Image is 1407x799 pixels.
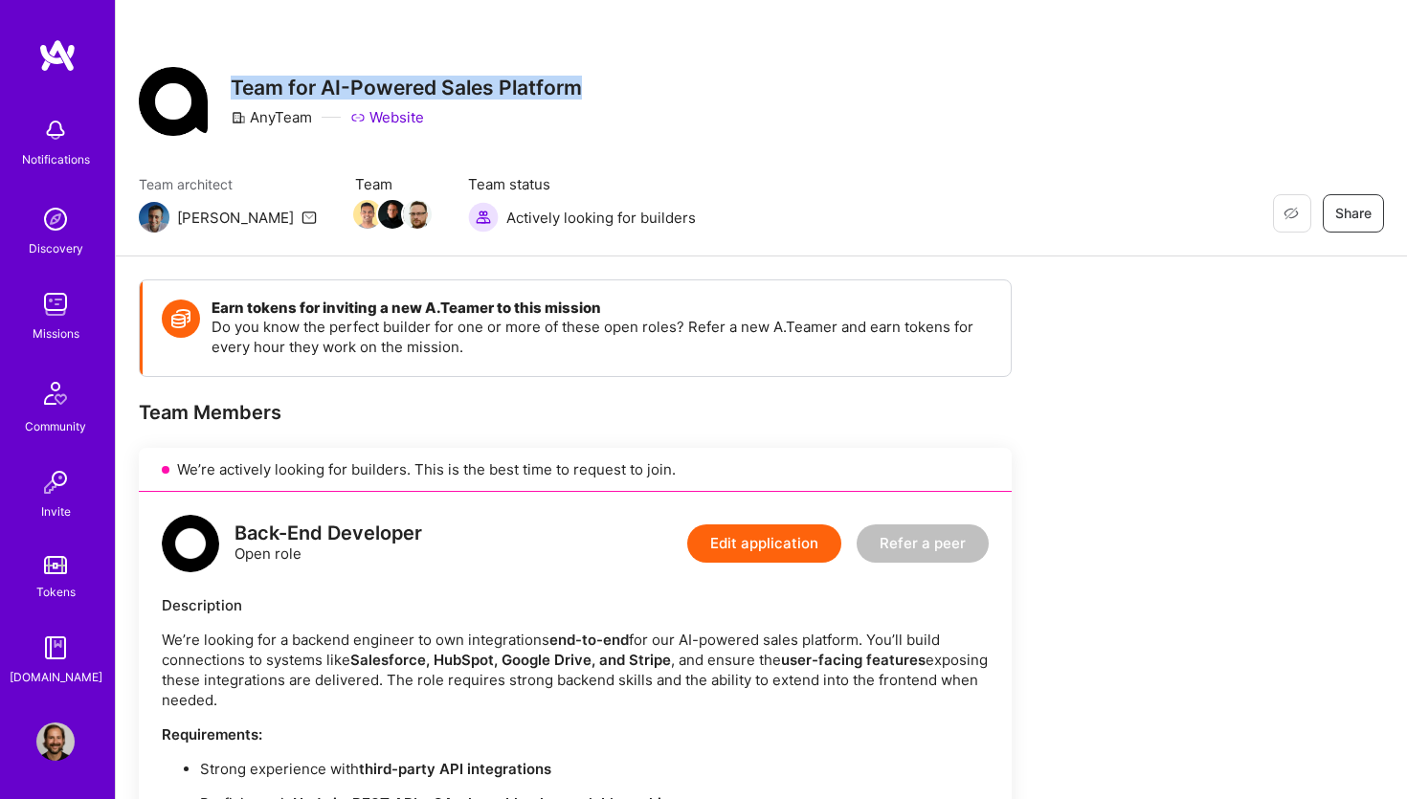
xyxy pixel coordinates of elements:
[549,631,629,649] strong: end-to-end
[1323,194,1384,233] button: Share
[29,238,83,258] div: Discovery
[234,523,422,564] div: Open role
[162,595,989,615] div: Description
[380,198,405,231] a: Team Member Avatar
[378,200,407,229] img: Team Member Avatar
[36,285,75,323] img: teamwork
[162,630,989,710] p: We’re looking for a backend engineer to own integrations for our AI-powered sales platform. You’l...
[36,582,76,602] div: Tokens
[139,448,1012,492] div: We’re actively looking for builders. This is the best time to request to join.
[162,300,200,338] img: Token icon
[10,667,102,687] div: [DOMAIN_NAME]
[359,760,551,778] strong: third-party API integrations
[1335,204,1372,223] span: Share
[781,651,926,669] strong: user-facing features
[301,210,317,225] i: icon Mail
[405,198,430,231] a: Team Member Avatar
[200,759,989,779] p: Strong experience with
[231,76,582,100] h3: Team for AI-Powered Sales Platform
[36,111,75,149] img: bell
[468,174,696,194] span: Team status
[44,556,67,574] img: tokens
[355,174,430,194] span: Team
[41,501,71,522] div: Invite
[212,300,992,317] h4: Earn tokens for inviting a new A.Teamer to this mission
[139,67,208,136] img: Company Logo
[36,722,75,761] img: User Avatar
[1284,206,1299,221] i: icon EyeClosed
[350,651,671,669] strong: Salesforce, HubSpot, Google Drive, and Stripe
[36,463,75,501] img: Invite
[162,725,262,744] strong: Requirements:
[33,323,79,344] div: Missions
[350,107,424,127] a: Website
[506,208,696,228] span: Actively looking for builders
[36,629,75,667] img: guide book
[468,202,499,233] img: Actively looking for builders
[139,174,317,194] span: Team architect
[139,400,1012,425] div: Team Members
[139,202,169,233] img: Team Architect
[687,524,841,563] button: Edit application
[212,317,992,357] p: Do you know the perfect builder for one or more of these open roles? Refer a new A.Teamer and ear...
[177,208,294,228] div: [PERSON_NAME]
[353,200,382,229] img: Team Member Avatar
[234,523,422,544] div: Back-End Developer
[33,370,78,416] img: Community
[38,38,77,73] img: logo
[25,416,86,436] div: Community
[231,110,246,125] i: icon CompanyGray
[857,524,989,563] button: Refer a peer
[403,200,432,229] img: Team Member Avatar
[36,200,75,238] img: discovery
[32,722,79,761] a: User Avatar
[162,515,219,572] img: logo
[231,107,312,127] div: AnyTeam
[355,198,380,231] a: Team Member Avatar
[22,149,90,169] div: Notifications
